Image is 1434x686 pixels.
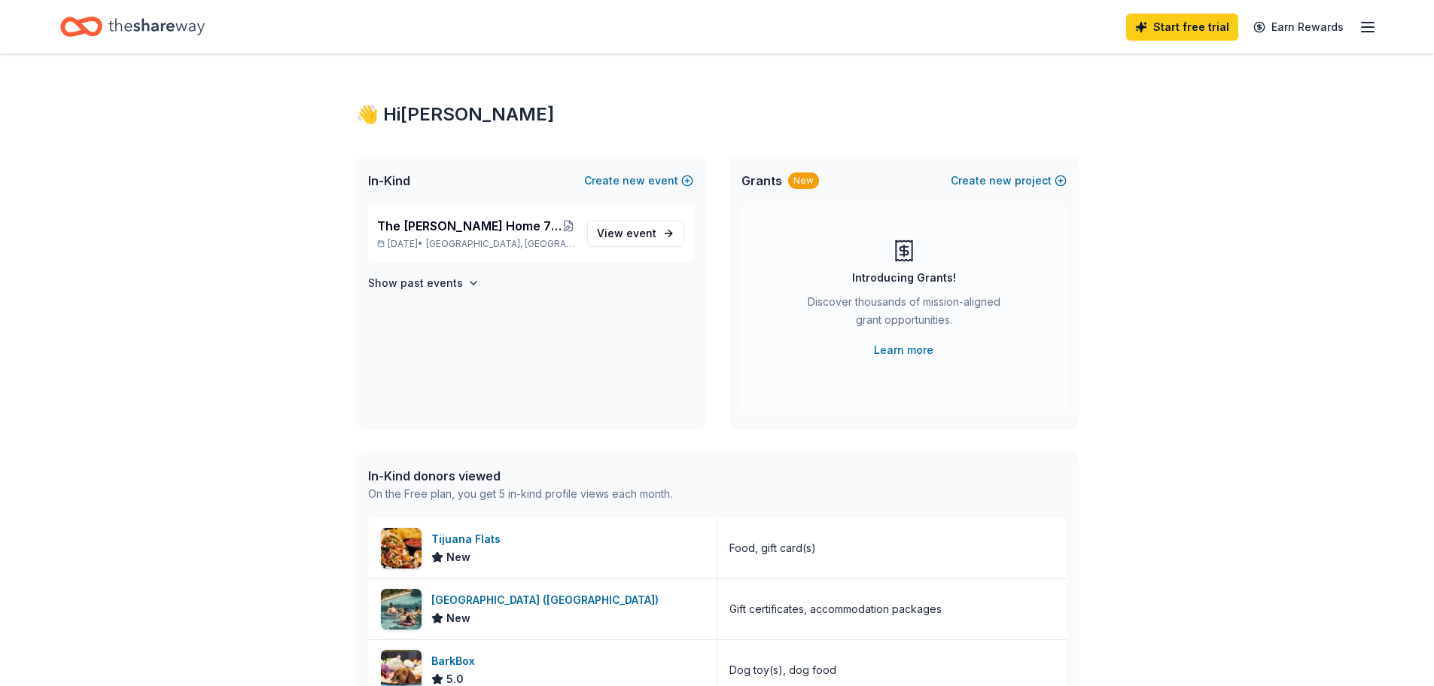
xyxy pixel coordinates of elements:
[597,224,656,242] span: View
[626,227,656,239] span: event
[431,591,665,609] div: [GEOGRAPHIC_DATA] ([GEOGRAPHIC_DATA])
[446,609,470,627] span: New
[377,217,562,235] span: The [PERSON_NAME] Home 7th Annual "Enchanting Masquerade" Gala
[587,220,684,247] a: View event
[356,102,1079,127] div: 👋 Hi [PERSON_NAME]
[60,9,205,44] a: Home
[1126,14,1238,41] a: Start free trial
[788,172,819,189] div: New
[377,238,575,250] p: [DATE] •
[802,293,1006,335] div: Discover thousands of mission-aligned grant opportunities.
[741,172,782,190] span: Grants
[368,467,672,485] div: In-Kind donors viewed
[584,172,693,190] button: Createnewevent
[368,274,463,292] h4: Show past events
[446,548,470,566] span: New
[951,172,1067,190] button: Createnewproject
[381,589,422,630] img: Image for Four Seasons Resort (Orlando)
[1244,14,1353,41] a: Earn Rewards
[729,539,816,557] div: Food, gift card(s)
[426,238,574,250] span: [GEOGRAPHIC_DATA], [GEOGRAPHIC_DATA]
[852,269,956,287] div: Introducing Grants!
[431,530,507,548] div: Tijuana Flats
[368,172,410,190] span: In-Kind
[874,341,933,359] a: Learn more
[729,600,942,618] div: Gift certificates, accommodation packages
[989,172,1012,190] span: new
[431,652,481,670] div: BarkBox
[729,661,836,679] div: Dog toy(s), dog food
[623,172,645,190] span: new
[368,485,672,503] div: On the Free plan, you get 5 in-kind profile views each month.
[381,528,422,569] img: Image for Tijuana Flats
[368,274,480,292] button: Show past events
